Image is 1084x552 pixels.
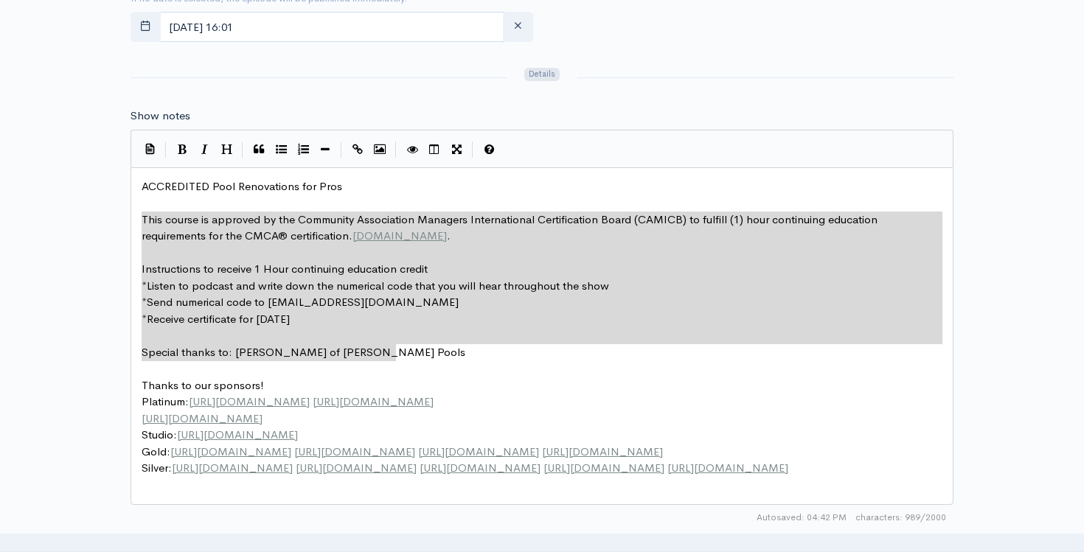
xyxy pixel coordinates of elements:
[478,139,500,161] button: Markdown Guide
[142,345,465,359] span: Special thanks to: [PERSON_NAME] of [PERSON_NAME] Pools
[667,461,788,475] span: [URL][DOMAIN_NAME]
[313,394,434,408] span: [URL][DOMAIN_NAME]
[142,394,437,408] span: Platinum:
[423,139,445,161] button: Toggle Side by Side
[757,511,847,524] span: Autosaved: 04:42 PM
[503,12,533,42] button: clear
[855,511,946,524] span: 989/2000
[142,427,301,441] span: Studio:
[314,139,336,161] button: Insert Horizontal Line
[270,139,292,161] button: Generic List
[401,139,423,161] button: Toggle Preview
[142,461,788,475] span: Silver:
[131,108,190,125] label: Show notes
[131,12,161,42] button: toggle
[170,444,291,458] span: [URL][DOMAIN_NAME]
[177,427,298,441] span: [URL][DOMAIN_NAME]
[296,461,417,475] span: [URL][DOMAIN_NAME]
[142,378,264,392] span: Thanks to our sponsors!
[142,212,880,243] span: This course is approved by the Community Association Managers International Certification Board (...
[142,262,428,276] span: Instructions to receive 1 Hour continuing education credit
[524,68,559,82] span: Details
[472,142,473,158] i: |
[447,228,451,242] span: .
[142,179,342,193] span: ACCREDITED Pool Renovations for Pros
[352,228,447,242] span: [DOMAIN_NAME]
[369,139,391,161] button: Insert Image
[418,444,539,458] span: [URL][DOMAIN_NAME]
[142,444,663,458] span: Gold:
[147,279,609,293] span: Listen to podcast and write down the numerical code that you will hear throughout the show
[543,461,664,475] span: [URL][DOMAIN_NAME]
[215,139,237,161] button: Heading
[420,461,541,475] span: [URL][DOMAIN_NAME]
[292,139,314,161] button: Numbered List
[165,142,167,158] i: |
[242,142,243,158] i: |
[189,394,310,408] span: [URL][DOMAIN_NAME]
[142,411,263,425] span: [URL][DOMAIN_NAME]
[294,444,415,458] span: [URL][DOMAIN_NAME]
[347,139,369,161] button: Create Link
[542,444,663,458] span: [URL][DOMAIN_NAME]
[445,139,468,161] button: Toggle Fullscreen
[341,142,342,158] i: |
[248,139,270,161] button: Quote
[139,137,161,159] button: Insert Show Notes Template
[193,139,215,161] button: Italic
[147,312,290,326] span: Receive certificate for [DATE]
[171,139,193,161] button: Bold
[147,295,459,309] span: Send numerical code to [EMAIL_ADDRESS][DOMAIN_NAME]
[172,461,293,475] span: [URL][DOMAIN_NAME]
[395,142,397,158] i: |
